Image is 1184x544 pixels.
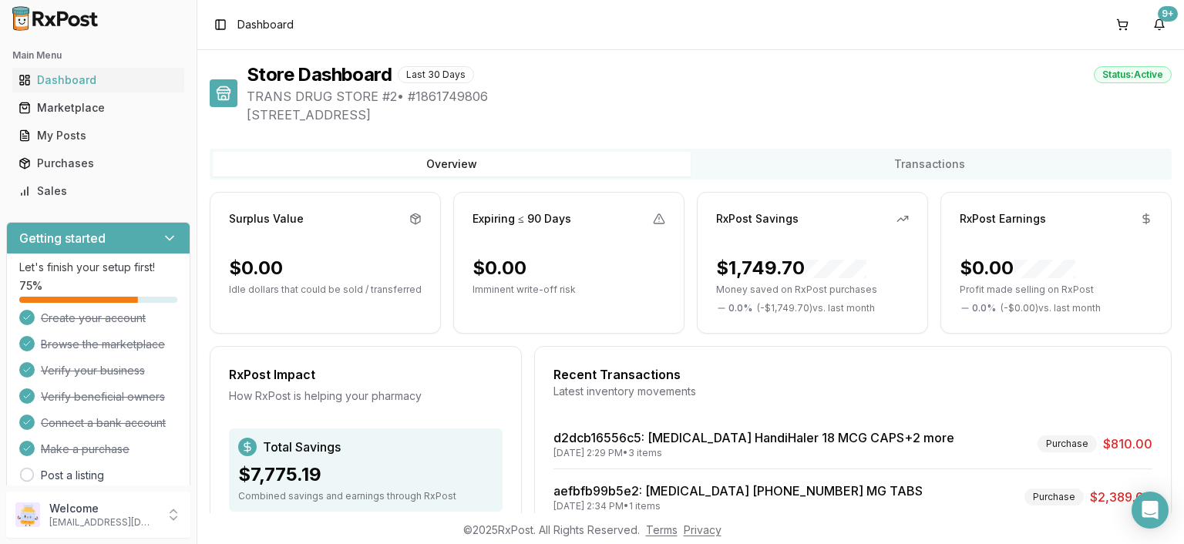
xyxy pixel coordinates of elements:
[238,490,493,502] div: Combined savings and earnings through RxPost
[716,284,909,296] p: Money saved on RxPost purchases
[757,302,875,314] span: ( - $1,749.70 ) vs. last month
[553,430,954,445] a: d2dcb16556c5: [MEDICAL_DATA] HandiHaler 18 MCG CAPS+2 more
[41,389,165,405] span: Verify beneficial owners
[229,284,422,296] p: Idle dollars that could be sold / transferred
[716,211,799,227] div: RxPost Savings
[229,365,503,384] div: RxPost Impact
[1132,492,1169,529] div: Open Intercom Messenger
[1094,66,1172,83] div: Status: Active
[473,284,665,296] p: Imminent write-off risk
[473,211,571,227] div: Expiring ≤ 90 Days
[247,87,1172,106] span: TRANS DRUG STORE #2 • # 1861749806
[18,72,178,88] div: Dashboard
[6,68,190,92] button: Dashboard
[18,128,178,143] div: My Posts
[41,337,165,352] span: Browse the marketplace
[684,523,721,536] a: Privacy
[6,96,190,120] button: Marketplace
[6,151,190,176] button: Purchases
[972,302,996,314] span: 0.0 %
[1147,12,1172,37] button: 9+
[6,6,105,31] img: RxPost Logo
[553,447,954,459] div: [DATE] 2:29 PM • 3 items
[12,66,184,94] a: Dashboard
[12,149,184,177] a: Purchases
[247,106,1172,124] span: [STREET_ADDRESS]
[1090,488,1152,506] span: $2,389.00
[553,483,923,499] a: aefbfb99b5e2: [MEDICAL_DATA] [PHONE_NUMBER] MG TABS
[1103,435,1152,453] span: $810.00
[1158,6,1178,22] div: 9+
[18,156,178,171] div: Purchases
[229,211,304,227] div: Surplus Value
[6,179,190,203] button: Sales
[41,311,146,326] span: Create your account
[691,152,1169,176] button: Transactions
[41,415,166,431] span: Connect a bank account
[49,516,156,529] p: [EMAIL_ADDRESS][DOMAIN_NAME]
[12,122,184,149] a: My Posts
[19,278,42,294] span: 75 %
[1038,435,1097,452] div: Purchase
[15,502,40,527] img: User avatar
[229,256,283,280] div: $0.00
[398,66,474,83] div: Last 30 Days
[237,17,294,32] span: Dashboard
[213,152,691,176] button: Overview
[553,384,1152,399] div: Latest inventory movements
[960,284,1152,296] p: Profit made selling on RxPost
[247,62,392,87] h1: Store Dashboard
[716,256,866,280] div: $1,749.70
[553,500,923,512] div: [DATE] 2:34 PM • 1 items
[41,363,145,378] span: Verify your business
[728,302,752,314] span: 0.0 %
[553,365,1152,384] div: Recent Transactions
[12,94,184,122] a: Marketplace
[473,256,526,280] div: $0.00
[19,229,106,247] h3: Getting started
[41,468,104,483] a: Post a listing
[263,438,341,456] span: Total Savings
[49,501,156,516] p: Welcome
[19,260,177,275] p: Let's finish your setup first!
[1024,489,1084,505] div: Purchase
[229,388,503,404] div: How RxPost is helping your pharmacy
[18,100,178,116] div: Marketplace
[646,523,678,536] a: Terms
[12,49,184,62] h2: Main Menu
[12,177,184,205] a: Sales
[18,183,178,199] div: Sales
[41,442,129,457] span: Make a purchase
[237,17,294,32] nav: breadcrumb
[960,211,1046,227] div: RxPost Earnings
[6,123,190,148] button: My Posts
[960,256,1075,280] div: $0.00
[1001,302,1101,314] span: ( - $0.00 ) vs. last month
[238,462,493,487] div: $7,775.19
